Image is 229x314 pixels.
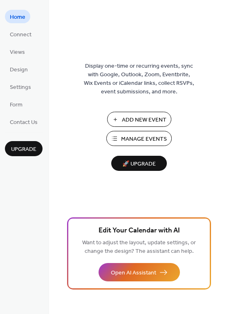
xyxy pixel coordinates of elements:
[5,80,36,93] a: Settings
[10,66,28,74] span: Design
[5,141,43,156] button: Upgrade
[111,156,167,171] button: 🚀 Upgrade
[10,101,22,109] span: Form
[10,83,31,92] span: Settings
[106,131,172,146] button: Manage Events
[84,62,194,96] span: Display one-time or recurring events, sync with Google, Outlook, Zoom, Eventbrite, Wix Events or ...
[82,237,196,257] span: Want to adjust the layout, update settings, or change the design? The assistant can help.
[107,112,171,127] button: Add New Event
[122,116,166,124] span: Add New Event
[99,263,180,281] button: Open AI Assistant
[11,145,36,154] span: Upgrade
[5,115,43,128] a: Contact Us
[10,13,25,22] span: Home
[10,31,31,39] span: Connect
[121,135,167,144] span: Manage Events
[10,118,38,127] span: Contact Us
[116,159,162,170] span: 🚀 Upgrade
[99,225,180,237] span: Edit Your Calendar with AI
[5,62,33,76] a: Design
[5,10,30,23] a: Home
[5,97,27,111] a: Form
[5,27,36,41] a: Connect
[111,269,156,277] span: Open AI Assistant
[10,48,25,57] span: Views
[5,45,30,58] a: Views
